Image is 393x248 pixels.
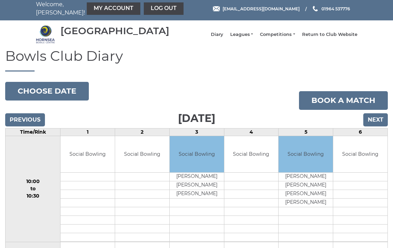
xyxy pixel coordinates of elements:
[302,31,357,38] a: Return to Club Website
[36,0,164,17] nav: Welcome, [PERSON_NAME]!
[279,136,333,172] td: Social Bowling
[223,6,300,11] span: [EMAIL_ADDRESS][DOMAIN_NAME]
[260,31,295,38] a: Competitions
[60,26,169,36] div: [GEOGRAPHIC_DATA]
[60,128,115,136] td: 1
[6,136,60,242] td: 10:00 to 10:30
[5,82,89,101] button: Choose date
[279,198,333,207] td: [PERSON_NAME]
[224,136,279,172] td: Social Bowling
[279,172,333,181] td: [PERSON_NAME]
[213,6,300,12] a: Email [EMAIL_ADDRESS][DOMAIN_NAME]
[170,190,224,198] td: [PERSON_NAME]
[87,2,140,15] a: My Account
[333,128,388,136] td: 6
[224,128,279,136] td: 4
[213,6,220,11] img: Email
[333,136,387,172] td: Social Bowling
[170,172,224,181] td: [PERSON_NAME]
[279,181,333,190] td: [PERSON_NAME]
[312,6,350,12] a: Phone us 01964 537776
[170,136,224,172] td: Social Bowling
[279,190,333,198] td: [PERSON_NAME]
[279,128,333,136] td: 5
[5,113,45,126] input: Previous
[363,113,388,126] input: Next
[321,6,350,11] span: 01964 537776
[60,136,115,172] td: Social Bowling
[230,31,253,38] a: Leagues
[144,2,184,15] a: Log out
[211,31,223,38] a: Diary
[115,136,169,172] td: Social Bowling
[5,48,388,71] h1: Bowls Club Diary
[313,6,318,11] img: Phone us
[299,91,388,110] a: Book a match
[6,128,60,136] td: Time/Rink
[170,181,224,190] td: [PERSON_NAME]
[115,128,170,136] td: 2
[169,128,224,136] td: 3
[36,25,55,44] img: Hornsea Bowls Centre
